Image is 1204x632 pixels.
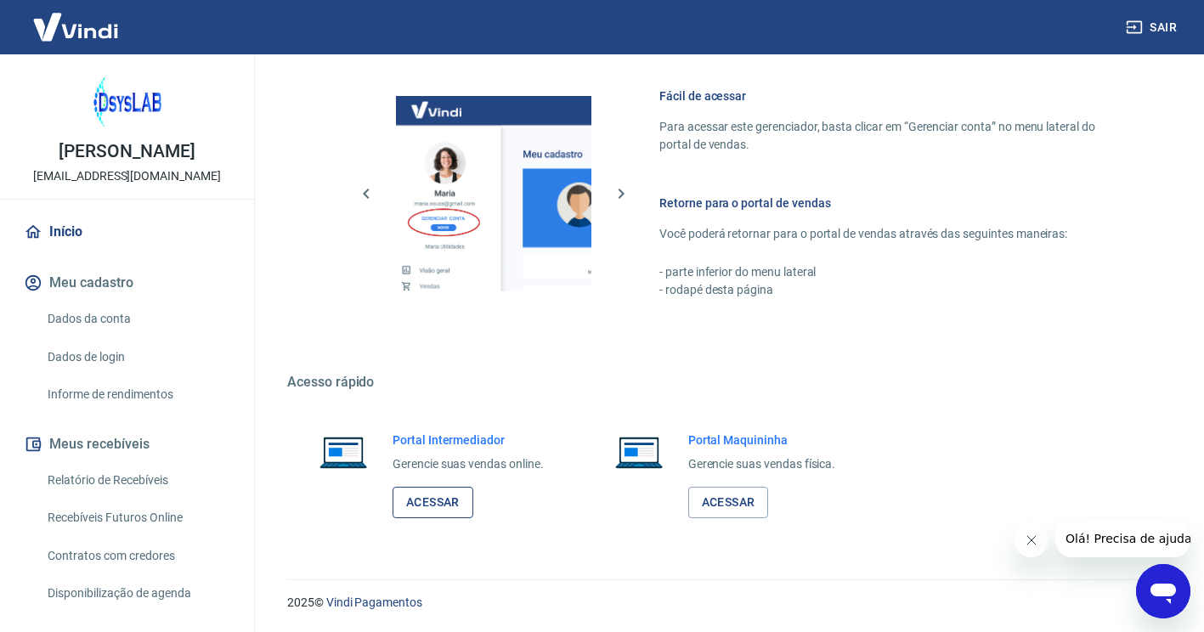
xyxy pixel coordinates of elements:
p: Gerencie suas vendas online. [393,455,544,473]
a: Informe de rendimentos [41,377,234,412]
h6: Portal Intermediador [393,432,544,449]
a: Disponibilização de agenda [41,576,234,611]
a: Contratos com credores [41,539,234,573]
span: Olá! Precisa de ajuda? [10,12,143,25]
img: Imagem de um notebook aberto [308,432,379,472]
a: Dados da conta [41,302,234,336]
p: - parte inferior do menu lateral [659,263,1122,281]
p: 2025 © [287,594,1163,612]
p: [PERSON_NAME] [59,143,195,161]
p: [EMAIL_ADDRESS][DOMAIN_NAME] [33,167,221,185]
p: Gerencie suas vendas física. [688,455,836,473]
a: Relatório de Recebíveis [41,463,234,498]
button: Meu cadastro [20,264,234,302]
p: - rodapé desta página [659,281,1122,299]
p: Para acessar este gerenciador, basta clicar em “Gerenciar conta” no menu lateral do portal de ven... [659,118,1122,154]
button: Meus recebíveis [20,426,234,463]
h5: Acesso rápido [287,374,1163,391]
a: Acessar [393,487,473,518]
iframe: Botão para abrir a janela de mensagens [1136,564,1190,618]
img: Vindi [20,1,131,53]
a: Recebíveis Futuros Online [41,500,234,535]
h6: Portal Maquininha [688,432,836,449]
img: 34898181-a950-4937-a6e6-67e32eaa6798.jpeg [93,68,161,136]
a: Dados de login [41,340,234,375]
iframe: Mensagem da empresa [1055,520,1190,557]
h6: Retorne para o portal de vendas [659,195,1122,212]
a: Início [20,213,234,251]
iframe: Fechar mensagem [1015,523,1049,557]
p: Você poderá retornar para o portal de vendas através das seguintes maneiras: [659,225,1122,243]
a: Vindi Pagamentos [326,595,422,609]
button: Sair [1122,12,1184,43]
a: Acessar [688,487,769,518]
img: Imagem da dashboard mostrando o botão de gerenciar conta na sidebar no lado esquerdo [396,96,591,291]
img: Imagem de um notebook aberto [603,432,675,472]
h6: Fácil de acessar [659,87,1122,104]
